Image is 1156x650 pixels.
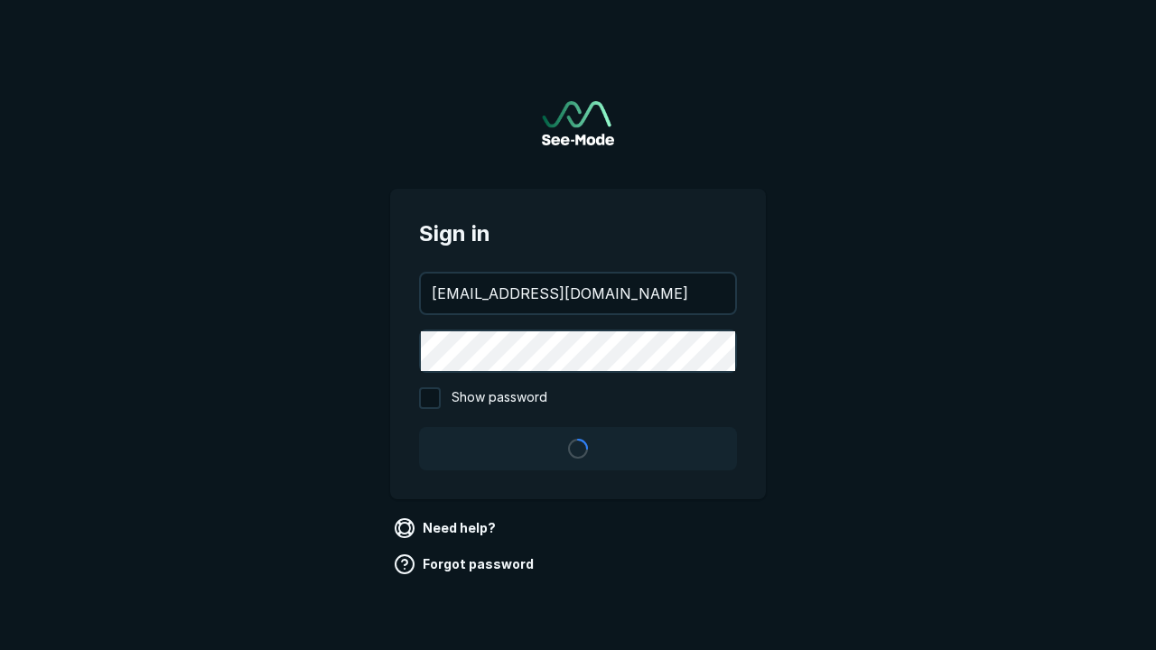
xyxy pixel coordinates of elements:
img: See-Mode Logo [542,101,614,145]
a: Go to sign in [542,101,614,145]
a: Forgot password [390,550,541,579]
input: your@email.com [421,274,735,313]
span: Sign in [419,218,737,250]
span: Show password [452,387,547,409]
a: Need help? [390,514,503,543]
